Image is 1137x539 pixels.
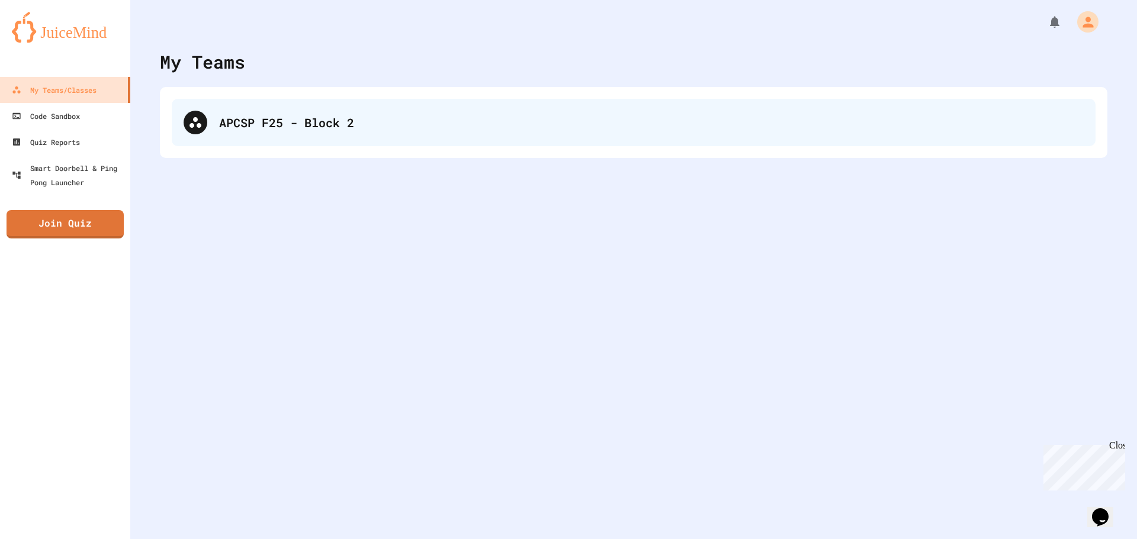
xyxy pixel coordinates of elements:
div: Quiz Reports [12,135,80,149]
div: My Teams/Classes [12,83,97,97]
img: logo-orange.svg [12,12,118,43]
iframe: chat widget [1039,440,1125,490]
a: Join Quiz [7,210,124,238]
div: My Teams [160,49,245,75]
div: Code Sandbox [12,109,80,123]
div: Smart Doorbell & Ping Pong Launcher [12,161,126,189]
div: APCSP F25 - Block 2 [172,99,1096,146]
div: APCSP F25 - Block 2 [219,114,1084,131]
div: My Account [1065,8,1101,35]
div: My Notifications [1026,12,1065,32]
iframe: chat widget [1087,492,1125,527]
div: Chat with us now!Close [5,5,82,75]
